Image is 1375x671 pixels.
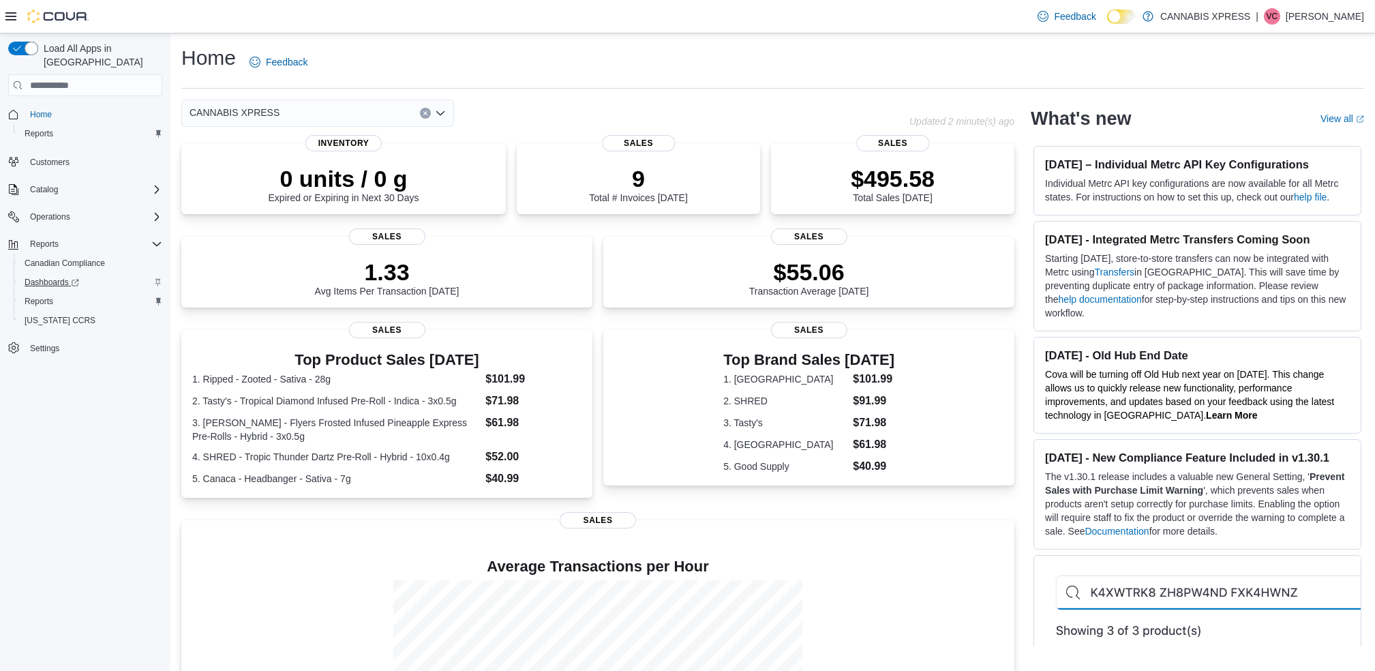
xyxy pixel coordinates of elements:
[19,312,101,329] a: [US_STATE] CCRS
[25,277,79,288] span: Dashboards
[25,340,65,357] a: Settings
[181,44,236,72] h1: Home
[1045,233,1350,246] h3: [DATE] - Integrated Metrc Transfers Coming Soon
[771,322,847,338] span: Sales
[1085,526,1149,537] a: Documentation
[1045,470,1350,538] p: The v1.30.1 release includes a valuable new General Setting, ' ', which prevents sales when produ...
[25,236,64,252] button: Reports
[19,274,162,290] span: Dashboards
[851,165,935,192] p: $495.58
[723,460,847,473] dt: 5. Good Supply
[420,108,431,119] button: Clear input
[485,471,581,487] dd: $40.99
[30,343,59,354] span: Settings
[1267,8,1278,25] span: VC
[853,436,894,453] dd: $61.98
[3,151,168,171] button: Customers
[19,274,85,290] a: Dashboards
[19,255,162,271] span: Canadian Compliance
[192,394,480,408] dt: 2. Tasty's - Tropical Diamond Infused Pre-Roll - Indica - 3x0.5g
[192,472,480,486] dt: 5. Canaca - Headbanger - Sativa - 7g
[190,104,279,121] span: CANNABIS XPRESS
[25,236,162,252] span: Reports
[485,415,581,431] dd: $61.98
[192,416,480,443] dt: 3. [PERSON_NAME] - Flyers Frosted Infused Pineapple Express Pre-Rolls - Hybrid - 3x0.5g
[3,180,168,199] button: Catalog
[192,352,581,368] h3: Top Product Sales [DATE]
[14,273,168,292] a: Dashboards
[1032,3,1101,30] a: Feedback
[723,372,847,386] dt: 1. [GEOGRAPHIC_DATA]
[856,135,929,151] span: Sales
[602,135,675,151] span: Sales
[1264,8,1280,25] div: Victor Chand
[25,340,162,357] span: Settings
[25,258,105,269] span: Canadian Compliance
[589,165,687,203] div: Total # Invoices [DATE]
[3,207,168,226] button: Operations
[14,311,168,330] button: [US_STATE] CCRS
[27,10,89,23] img: Cova
[723,438,847,451] dt: 4. [GEOGRAPHIC_DATA]
[19,125,162,142] span: Reports
[30,184,58,195] span: Catalog
[25,181,63,198] button: Catalog
[269,165,419,192] p: 0 units / 0 g
[1045,451,1350,464] h3: [DATE] - New Compliance Feature Included in v1.30.1
[1294,192,1327,203] a: help file
[25,106,57,123] a: Home
[30,239,59,250] span: Reports
[266,55,307,69] span: Feedback
[1045,177,1350,204] p: Individual Metrc API key configurations are now available for all Metrc states. For instructions ...
[1031,108,1131,130] h2: What's new
[853,371,894,387] dd: $101.99
[3,104,168,124] button: Home
[1286,8,1364,25] p: [PERSON_NAME]
[723,394,847,408] dt: 2. SHRED
[349,228,425,245] span: Sales
[485,449,581,465] dd: $52.00
[3,235,168,254] button: Reports
[1054,10,1096,23] span: Feedback
[3,338,168,358] button: Settings
[749,258,869,297] div: Transaction Average [DATE]
[1107,10,1136,24] input: Dark Mode
[560,512,636,528] span: Sales
[14,124,168,143] button: Reports
[853,393,894,409] dd: $91.99
[1059,294,1142,305] a: help documentation
[269,165,419,203] div: Expired or Expiring in Next 30 Days
[485,393,581,409] dd: $71.98
[14,292,168,311] button: Reports
[19,293,59,310] a: Reports
[1256,8,1258,25] p: |
[315,258,459,297] div: Avg Items Per Transaction [DATE]
[771,228,847,245] span: Sales
[1160,8,1250,25] p: CANNABIS XPRESS
[25,106,162,123] span: Home
[192,450,480,464] dt: 4. SHRED - Tropic Thunder Dartz Pre-Roll - Hybrid - 10x0.4g
[25,209,162,225] span: Operations
[1045,158,1350,171] h3: [DATE] – Individual Metrc API Key Configurations
[853,458,894,475] dd: $40.99
[19,293,162,310] span: Reports
[853,415,894,431] dd: $71.98
[8,99,162,393] nav: Complex example
[30,211,70,222] span: Operations
[305,135,382,151] span: Inventory
[1206,410,1257,421] a: Learn More
[1095,267,1135,278] a: Transfers
[1045,348,1350,362] h3: [DATE] - Old Hub End Date
[30,109,52,120] span: Home
[851,165,935,203] div: Total Sales [DATE]
[723,416,847,430] dt: 3. Tasty's
[19,312,162,329] span: Washington CCRS
[25,181,162,198] span: Catalog
[244,48,313,76] a: Feedback
[25,153,162,170] span: Customers
[14,254,168,273] button: Canadian Compliance
[25,128,53,139] span: Reports
[38,42,162,69] span: Load All Apps in [GEOGRAPHIC_DATA]
[192,372,480,386] dt: 1. Ripped - Zooted - Sativa - 28g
